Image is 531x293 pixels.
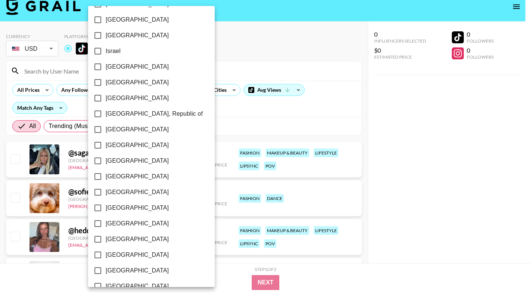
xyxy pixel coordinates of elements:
[106,235,169,244] span: [GEOGRAPHIC_DATA]
[106,94,169,103] span: [GEOGRAPHIC_DATA]
[106,15,169,24] span: [GEOGRAPHIC_DATA]
[106,250,169,259] span: [GEOGRAPHIC_DATA]
[106,266,169,275] span: [GEOGRAPHIC_DATA]
[106,47,121,56] span: Israel
[106,141,169,150] span: [GEOGRAPHIC_DATA]
[106,219,169,228] span: [GEOGRAPHIC_DATA]
[106,109,203,118] span: [GEOGRAPHIC_DATA], Republic of
[106,125,169,134] span: [GEOGRAPHIC_DATA]
[106,203,169,212] span: [GEOGRAPHIC_DATA]
[106,156,169,165] span: [GEOGRAPHIC_DATA]
[106,172,169,181] span: [GEOGRAPHIC_DATA]
[106,31,169,40] span: [GEOGRAPHIC_DATA]
[106,62,169,71] span: [GEOGRAPHIC_DATA]
[494,256,522,284] iframe: Drift Widget Chat Controller
[106,282,169,291] span: [GEOGRAPHIC_DATA]
[106,188,169,197] span: [GEOGRAPHIC_DATA]
[106,78,169,87] span: [GEOGRAPHIC_DATA]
